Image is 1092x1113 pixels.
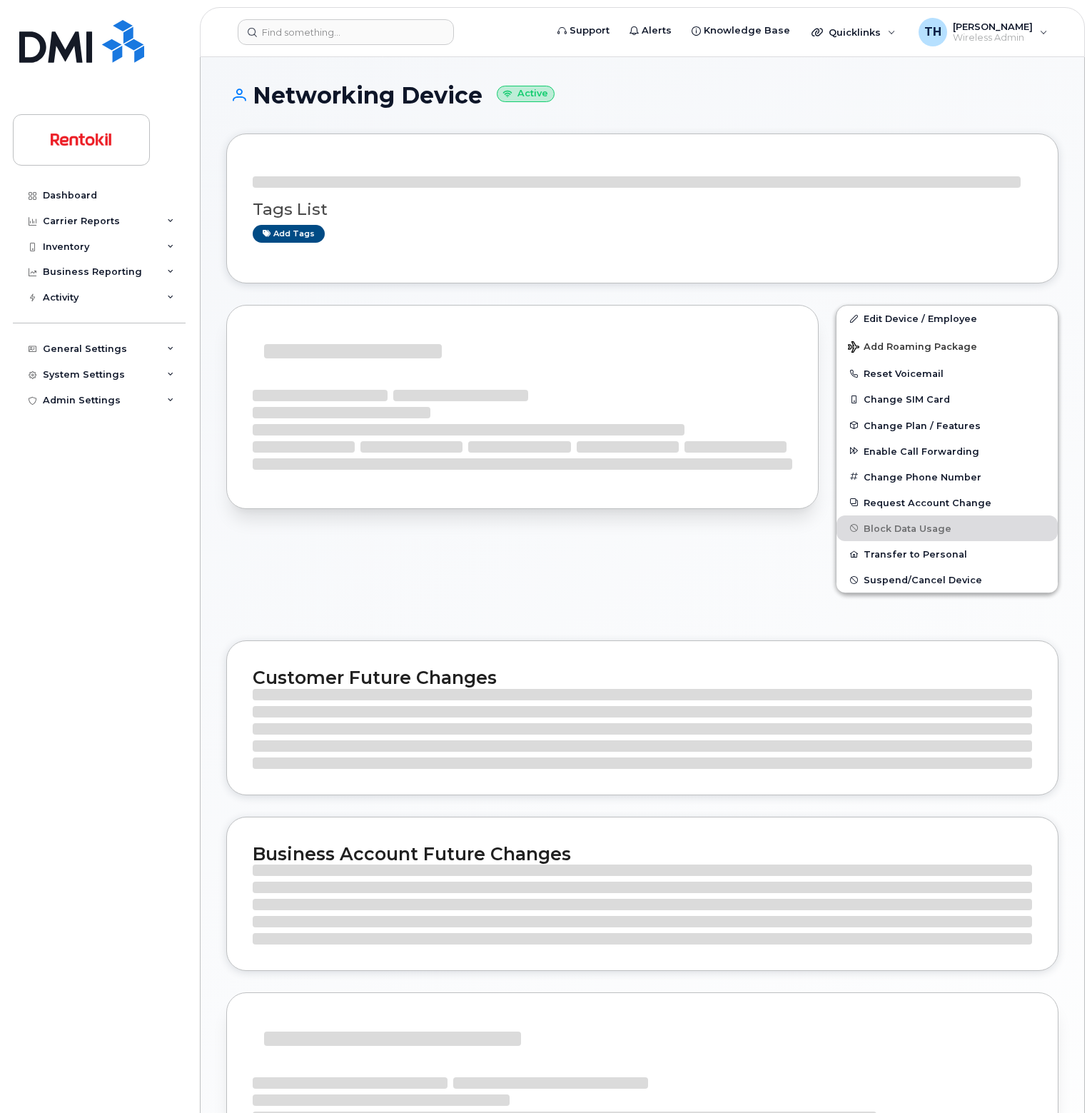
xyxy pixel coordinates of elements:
button: Change Plan / Features [836,413,1058,438]
button: Reset Voicemail [836,361,1058,386]
button: Add Roaming Package [836,331,1058,361]
span: Add Roaming Package [848,341,977,355]
a: Edit Device / Employee [836,306,1058,331]
button: Suspend/Cancel Device [836,567,1058,593]
h1: Networking Device [226,83,1058,108]
a: Add tags [253,225,325,243]
h3: Tags List [253,201,1032,218]
button: Transfer to Personal [836,541,1058,567]
small: Active [497,86,555,102]
button: Enable Call Forwarding [836,438,1058,464]
span: Suspend/Cancel Device [864,575,982,585]
button: Request Account Change [836,490,1058,515]
span: Change Plan / Features [864,420,981,430]
button: Change SIM Card [836,386,1058,412]
button: Block Data Usage [836,515,1058,541]
h2: Customer Future Changes [253,667,1032,688]
button: Change Phone Number [836,464,1058,490]
h2: Business Account Future Changes [253,843,1032,865]
span: Enable Call Forwarding [864,445,979,456]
